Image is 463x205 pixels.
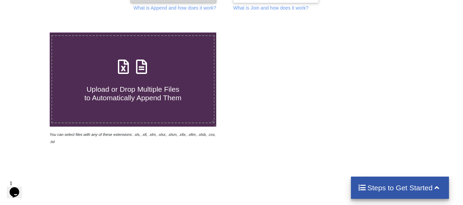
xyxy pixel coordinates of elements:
i: You can select files with any of these extensions: .xls, .xlt, .xlm, .xlsx, .xlsm, .xltx, .xltm, ... [50,132,216,144]
span: Upload or Drop Multiple Files to Automatically Append Them [84,85,181,102]
h4: Steps to Get Started [358,183,442,192]
p: What is Join and how does it work? [233,4,308,11]
p: What is Append and how does it work? [134,4,216,11]
iframe: chat widget [7,178,29,198]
